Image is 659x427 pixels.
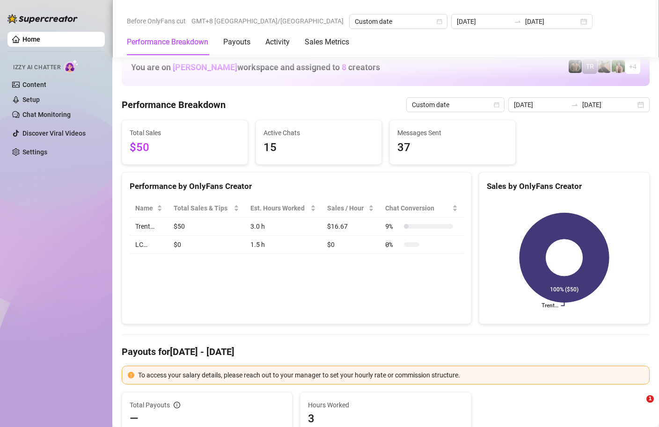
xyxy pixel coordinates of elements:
[22,36,40,43] a: Home
[327,203,366,213] span: Sales / Hour
[138,370,644,380] div: To access your salary details, please reach out to your manager to set your hourly rate or commis...
[582,100,636,110] input: End date
[168,217,244,236] td: $50
[514,18,521,25] span: swap-right
[191,14,344,28] span: GMT+8 [GEOGRAPHIC_DATA]/[GEOGRAPHIC_DATA]
[122,98,226,111] h4: Performance Breakdown
[494,102,499,108] span: calendar
[127,36,208,48] div: Performance Breakdown
[127,14,186,28] span: Before OnlyFans cut
[130,217,168,236] td: Trent…
[13,63,60,72] span: Izzy AI Chatter
[22,148,47,156] a: Settings
[412,98,499,112] span: Custom date
[646,395,654,403] span: 1
[627,395,650,418] iframe: Intercom live chat
[569,60,582,73] img: Trent
[7,14,78,23] img: logo-BBDzfeDw.svg
[397,139,508,157] span: 37
[437,19,442,24] span: calendar
[168,199,244,217] th: Total Sales & Tips
[130,400,170,410] span: Total Payouts
[322,199,380,217] th: Sales / Hour
[355,14,442,29] span: Custom date
[264,128,374,138] span: Active Chats
[308,411,463,426] span: 3
[64,59,79,73] img: AI Chatter
[514,18,521,25] span: to
[308,400,463,410] span: Hours Worked
[629,61,637,72] span: + 4
[457,16,510,27] input: Start date
[571,101,578,109] span: to
[223,36,250,48] div: Payouts
[322,217,380,236] td: $16.67
[322,236,380,254] td: $0
[250,203,308,213] div: Est. Hours Worked
[385,221,400,232] span: 9 %
[514,100,567,110] input: Start date
[130,199,168,217] th: Name
[487,180,642,193] div: Sales by OnlyFans Creator
[245,217,322,236] td: 3.0 h
[130,411,139,426] span: —
[305,36,349,48] div: Sales Metrics
[128,372,134,378] span: exclamation-circle
[173,62,237,72] span: [PERSON_NAME]
[130,139,240,157] span: $50
[385,239,400,250] span: 0 %
[342,62,346,72] span: 8
[22,130,86,137] a: Discover Viral Videos
[541,303,558,309] text: Trent…
[130,236,168,254] td: LC…
[525,16,578,27] input: End date
[380,199,463,217] th: Chat Conversion
[135,203,155,213] span: Name
[22,81,46,88] a: Content
[130,180,463,193] div: Performance by OnlyFans Creator
[131,62,380,72] h1: You are on workspace and assigned to creators
[265,36,290,48] div: Activity
[174,402,180,408] span: info-circle
[598,60,611,73] img: LC
[122,345,650,358] h4: Payouts for [DATE] - [DATE]
[397,128,508,138] span: Messages Sent
[174,203,231,213] span: Total Sales & Tips
[571,101,578,109] span: swap-right
[168,236,244,254] td: $0
[22,111,71,118] a: Chat Monitoring
[245,236,322,254] td: 1.5 h
[385,203,450,213] span: Chat Conversion
[612,60,625,73] img: Nathaniel
[264,139,374,157] span: 15
[130,128,240,138] span: Total Sales
[22,96,40,103] a: Setup
[586,61,594,72] span: TR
